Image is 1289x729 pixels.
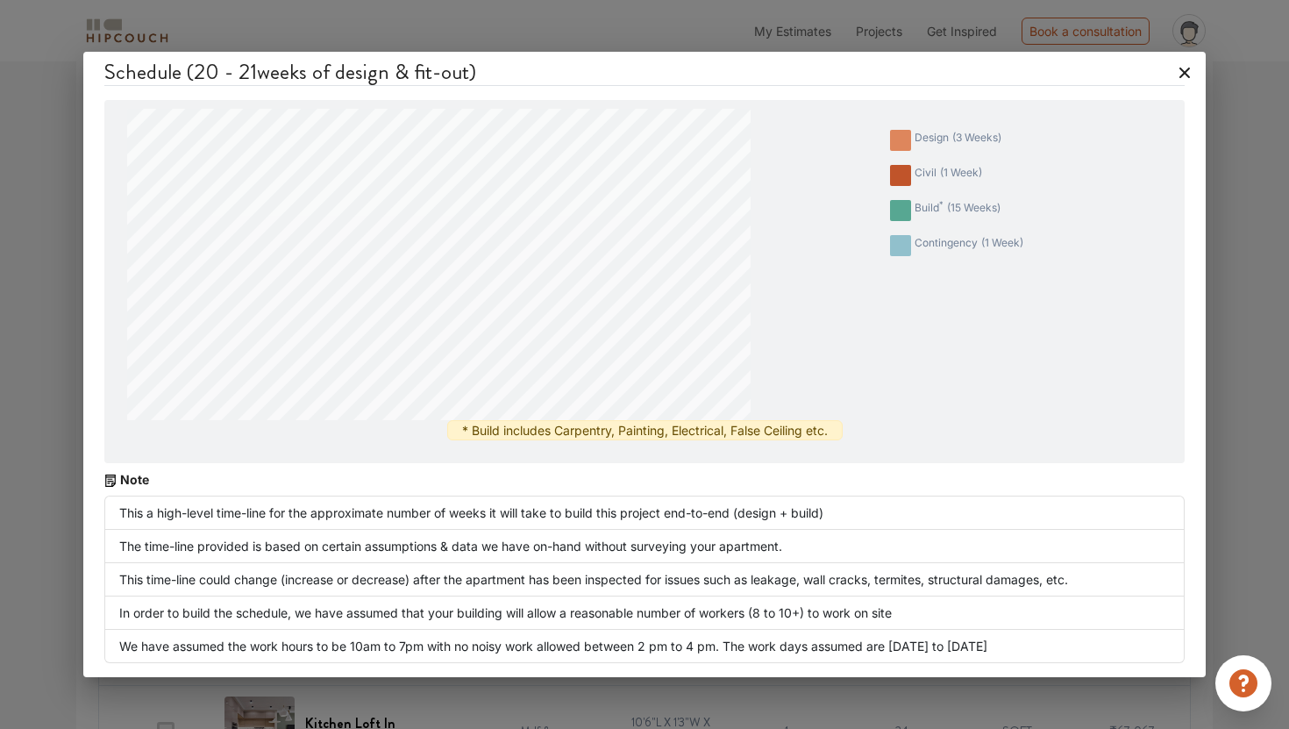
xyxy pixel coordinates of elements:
h4: Schedule ( 20 - 21 weeks of design & fit-out) [104,59,1185,86]
span: ( 1 week ) [940,166,982,179]
div: contingency [915,235,1023,256]
li: In order to build the schedule, we have assumed that your building will allow a reasonable number... [104,597,1185,630]
li: This time-line could change (increase or decrease) after the apartment has been inspected for iss... [104,563,1185,597]
li: The time-line provided is based on certain assumptions & data we have on-hand without surveying y... [104,530,1185,563]
span: Note [120,472,149,487]
div: build [915,200,1001,221]
div: civil [915,165,982,186]
span: ( 1 week ) [981,236,1023,249]
div: * Build includes Carpentry, Painting, Electrical, False Ceiling etc. [447,420,843,440]
li: We have assumed the work hours to be 10am to 7pm with no noisy work allowed between 2 pm to 4 pm.... [104,630,1185,663]
span: ( 3 weeks ) [952,131,1001,144]
span: ( 15 weeks ) [947,201,1001,214]
li: This a high-level time-line for the approximate number of weeks it will take to build this projec... [104,496,1185,530]
div: design [915,130,1001,151]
